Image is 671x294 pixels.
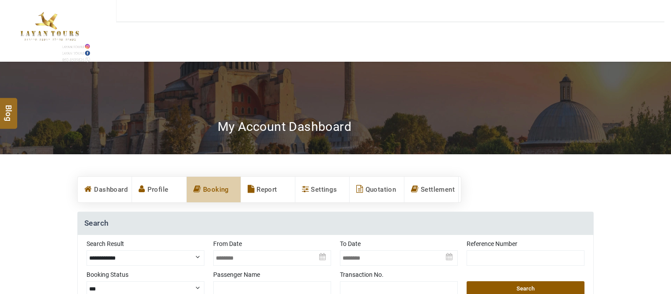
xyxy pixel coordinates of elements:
[404,177,458,202] a: Settlement
[295,177,349,202] a: Settings
[78,177,132,202] a: Dashboard
[213,239,331,248] label: From Date
[340,270,458,279] label: Transaction No.
[467,239,584,248] label: Reference Number
[218,119,351,134] h2: My Account Dashboard
[340,239,458,248] label: To Date
[132,177,186,202] a: Profile
[87,270,204,279] label: Booking Status
[213,270,331,279] label: Passenger Name
[3,105,15,112] span: Blog
[187,177,241,202] a: Booking
[87,239,204,248] label: Search Result
[78,212,593,235] h4: Search
[7,4,92,63] img: The Royal Line Holidays
[241,177,295,202] a: Report
[350,177,403,202] a: Quotation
